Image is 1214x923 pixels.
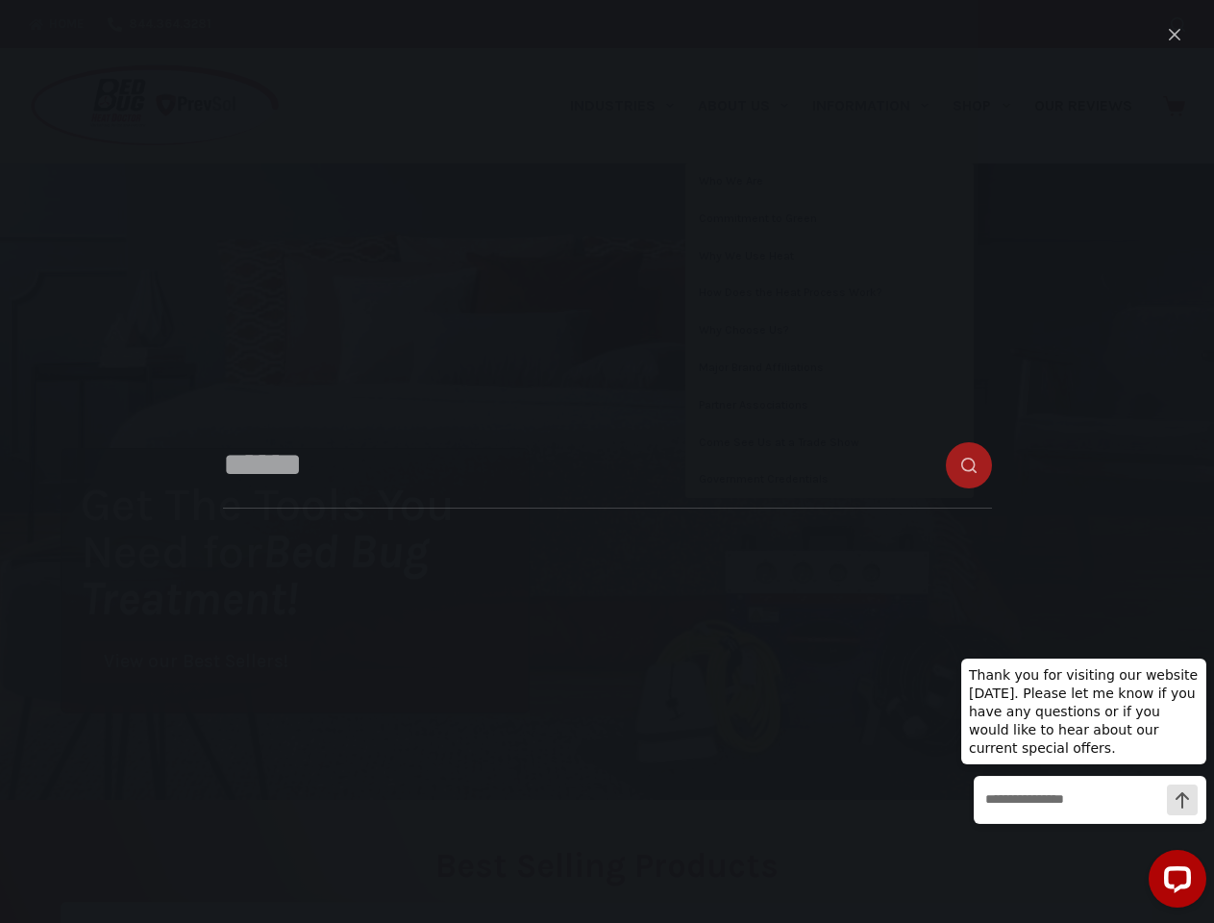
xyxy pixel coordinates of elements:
[81,481,529,622] h1: Get The Tools You Need for
[941,48,1022,163] a: Shop
[685,350,974,387] a: Major Brand Affiliations
[81,524,429,626] i: Bed Bug Treatment!
[685,163,974,200] a: Who We Are
[557,48,1144,163] nav: Primary
[557,48,685,163] a: Industries
[946,640,1214,923] iframe: LiveChat chat widget
[685,461,974,498] a: Government Credentials
[685,238,974,275] a: Why We Use Heat
[1171,17,1185,32] button: Search
[81,641,311,683] a: View our Best Sellers!
[685,275,974,312] a: How Does the Heat Process Work?
[685,312,974,349] a: Why Choose Us?
[685,48,800,163] a: About Us
[29,63,281,149] img: Prevsol/Bed Bug Heat Doctor
[61,849,1153,883] h2: Best Selling Products
[801,48,941,163] a: Information
[685,425,974,461] a: Come See Us at a Trade Show
[685,387,974,424] a: Partner Associations
[685,201,974,237] a: Commitment to Green
[104,653,288,671] span: View our Best Sellers!
[1022,48,1144,163] a: Our Reviews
